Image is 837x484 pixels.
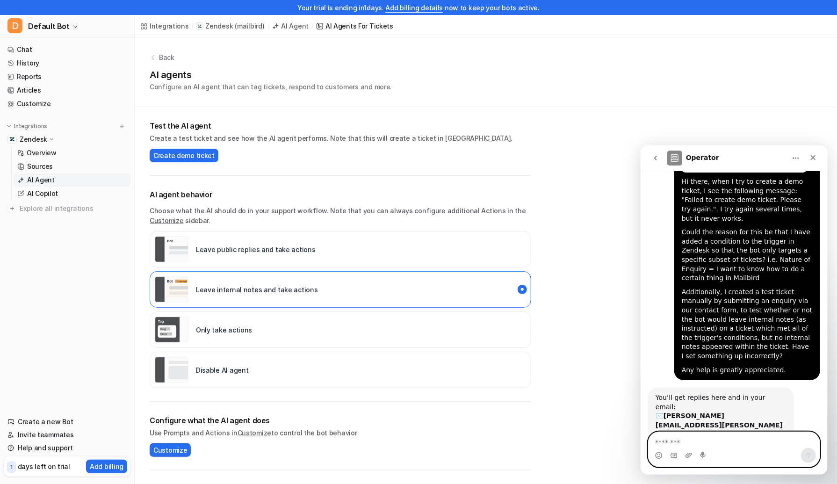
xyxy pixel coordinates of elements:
[14,306,22,314] button: Emoji picker
[4,57,130,70] a: History
[150,149,218,162] button: Create demo ticket
[150,271,531,308] div: live::internal_reply
[150,189,531,200] p: AI agent behavior
[150,352,531,388] div: paused::disabled
[153,445,187,455] span: Customize
[90,462,123,471] p: Add billing
[15,248,146,294] div: You’ll get replies here and in your email: ✉️
[238,429,271,437] a: Customize
[150,415,531,426] h2: Configure what the AI agent does
[7,242,180,343] div: Operator says…
[155,317,188,343] img: Only take actions
[4,97,130,110] a: Customize
[20,135,47,144] p: Zendesk
[27,162,53,171] p: Sources
[196,285,318,295] p: Leave internal notes and take actions
[281,21,309,31] div: AI Agent
[14,123,47,130] p: Integrations
[86,460,127,473] button: Add billing
[4,202,130,215] a: Explore all integrations
[59,306,67,314] button: Start recording
[4,43,130,56] a: Chat
[150,21,189,31] div: Integrations
[41,220,172,230] div: Any help is greatly appreciated.
[150,428,531,438] p: Use Prompts and Actions in to control the bot behavior
[196,245,316,254] p: Leave public replies and take actions
[150,68,392,82] h1: AI agents
[7,242,153,322] div: You’ll get replies here and in your email:✉️[PERSON_NAME][EMAIL_ADDRESS][PERSON_NAME][DOMAIN_NAME]
[155,276,188,303] img: Leave internal notes and take actions
[150,120,531,131] h2: Test the AI agent
[28,20,70,33] span: Default Bot
[10,463,13,471] p: 1
[196,365,249,375] p: Disable AI agent
[325,21,393,31] div: AI Agents for tickets
[7,18,22,33] span: D
[155,236,188,262] img: Leave public replies and take actions
[14,173,130,187] a: AI Agent
[14,187,130,200] a: AI Copilot
[140,21,189,31] a: Integrations
[4,428,130,441] a: Invite teammates
[41,142,172,216] div: Additionally, I created a test ticket manually by submitting an enquiry via our contact form, to ...
[119,123,125,130] img: menu_add.svg
[192,22,194,30] span: /
[160,303,175,318] button: Send a message…
[150,311,531,348] div: live::disabled
[9,137,15,142] img: Zendesk
[150,82,392,92] p: Configure an AI agent that can tag tickets, respond to customers and more.
[41,82,172,137] div: Could the reason for this be that I have added a condition to the trigger in Zendesk so that the ...
[311,22,313,30] span: /
[316,21,393,31] a: AI Agents for tickets
[267,22,269,30] span: /
[4,84,130,97] a: Articles
[150,133,531,143] p: Create a test ticket and see how the AI agent performs. Note that this will create a ticket in [G...
[205,22,233,31] p: Zendesk
[27,189,58,198] p: AI Copilot
[29,306,37,314] button: Gif picker
[153,151,215,160] span: Create demo ticket
[235,22,264,31] p: ( mailbird )
[150,206,531,225] p: Choose what the AI should do in your support workflow. Note that you can always configure additio...
[20,201,127,216] span: Explore all integrations
[155,357,188,383] img: Disable AI agent
[14,160,130,173] a: Sources
[150,443,191,457] button: Customize
[386,4,443,12] a: Add billing details
[4,441,130,455] a: Help and support
[4,415,130,428] a: Create a new Bot
[641,145,828,475] iframe: Intercom live chat
[44,306,52,314] button: Upload attachment
[4,70,130,83] a: Reports
[159,52,174,62] p: Back
[150,217,183,224] a: Customize
[196,22,264,31] a: Zendesk(mailbird)
[27,175,55,185] p: AI Agent
[150,231,531,267] div: live::external_reply
[41,32,172,78] div: Hi there, when I try to create a demo ticket, I see the following message: "Failed to create demo...
[15,267,142,292] b: [PERSON_NAME][EMAIL_ADDRESS][PERSON_NAME][DOMAIN_NAME]
[7,204,17,213] img: explore all integrations
[196,325,252,335] p: Only take actions
[4,122,50,131] button: Integrations
[6,123,12,130] img: expand menu
[272,21,309,31] a: AI Agent
[18,462,70,471] p: days left on trial
[8,287,179,303] textarea: Message…
[27,148,57,158] p: Overview
[14,146,130,159] a: Overview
